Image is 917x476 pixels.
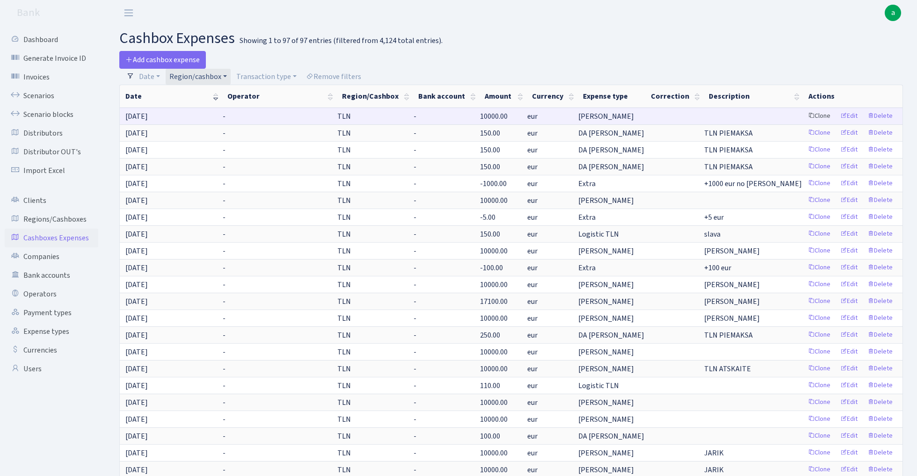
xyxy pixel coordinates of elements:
span: [PERSON_NAME] [578,111,634,122]
span: - [223,128,226,138]
span: - [223,465,226,475]
span: TLN [337,414,351,425]
a: Distributors [5,124,98,143]
span: -100.00 [480,263,503,273]
span: DA [PERSON_NAME] [578,431,644,442]
span: eur [527,229,538,240]
span: - [414,212,416,223]
a: Edit [836,193,862,208]
span: - [414,330,416,340]
span: [DATE] [125,347,148,357]
a: Delete [863,345,897,359]
span: Extra [578,178,596,189]
span: [PERSON_NAME] [578,296,634,307]
a: Delete [863,328,897,342]
a: Edit [836,311,862,325]
a: Clone [804,378,835,393]
a: Remove filters [302,69,365,85]
span: - [223,364,226,374]
span: TLN [337,464,351,476]
span: - [414,229,416,239]
span: eur [527,111,538,122]
span: eur [527,178,538,189]
span: Logistic TLN [578,229,619,240]
span: [DATE] [125,431,148,441]
span: [DATE] [125,397,148,408]
a: Edit [836,109,862,123]
span: [DATE] [125,212,148,223]
span: +100 eur [704,263,731,273]
span: 10000.00 [480,397,508,408]
span: [DATE] [125,313,148,324]
span: - [223,296,226,307]
a: Delete [863,109,897,123]
span: eur [527,363,538,375]
a: Clone [804,193,835,208]
span: TLN PIEMAKSA [704,128,753,138]
span: eur [527,464,538,476]
span: 100.00 [480,431,500,441]
span: TLN [337,229,351,240]
th: Bank account : activate to sort column ascending [413,85,479,108]
span: - [223,414,226,425]
span: [DATE] [125,111,148,122]
a: Clone [804,395,835,410]
span: TLN [337,397,351,408]
a: Edit [836,210,862,224]
span: [DATE] [125,162,148,172]
span: TLN [337,313,351,324]
a: Currencies [5,341,98,360]
span: eur [527,128,538,139]
span: [PERSON_NAME] [578,279,634,290]
span: [DATE] [125,246,148,256]
span: TLN [337,144,351,156]
span: [PERSON_NAME] [578,363,634,375]
span: DA [PERSON_NAME] [578,144,644,156]
span: 10000.00 [480,195,508,206]
span: 110.00 [480,381,500,391]
span: 17100.00 [480,296,508,307]
a: Delete [863,361,897,376]
span: Logistic TLN [578,380,619,391]
span: 10000.00 [480,364,508,374]
a: Edit [836,378,862,393]
a: Payment types [5,303,98,322]
a: Edit [836,277,862,292]
a: Clone [804,159,835,174]
a: Edit [836,361,862,376]
span: [PERSON_NAME] [578,447,634,459]
a: Edit [836,294,862,309]
span: DA [PERSON_NAME] [578,128,644,139]
span: - [414,414,416,425]
a: Edit [836,395,862,410]
a: Edit [836,143,862,157]
span: 10000.00 [480,111,508,122]
a: Scenarios [5,87,98,105]
a: Delete [863,412,897,426]
span: DA [PERSON_NAME] [578,161,644,173]
span: [PERSON_NAME] [704,246,760,256]
span: eur [527,161,538,173]
span: -5.00 [480,212,495,223]
a: Clone [804,210,835,224]
span: TLN [337,363,351,375]
a: Edit [836,176,862,191]
span: TLN PIEMAKSA [704,145,753,155]
span: - [414,263,416,273]
a: Region/cashbox [166,69,231,85]
span: - [223,145,226,155]
a: Delete [863,378,897,393]
span: 150.00 [480,162,500,172]
span: +5 eur [704,212,724,223]
span: - [223,162,226,172]
span: a [885,5,901,21]
span: cashbox expenses [119,28,235,49]
span: DA [PERSON_NAME] [578,330,644,341]
a: Delete [863,277,897,292]
span: Extra [578,212,596,223]
span: 150.00 [480,128,500,138]
span: - [223,330,226,340]
th: Actions [803,85,902,108]
span: - [414,246,416,256]
a: Clone [804,311,835,325]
